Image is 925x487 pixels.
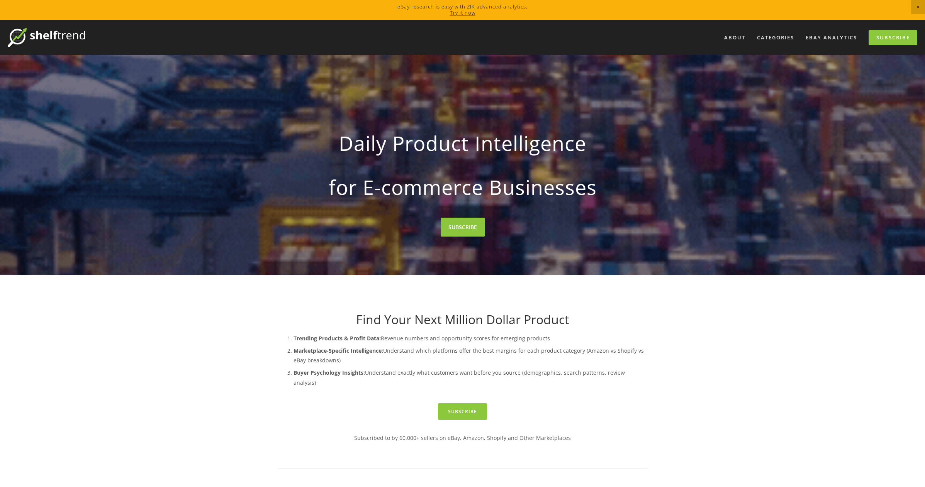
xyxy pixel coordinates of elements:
a: About [719,31,750,44]
p: Understand which platforms offer the best margins for each product category (Amazon vs Shopify vs... [294,346,647,365]
p: Subscribed to by 60,000+ sellers on eBay, Amazon, Shopify and Other Marketplaces [278,433,647,443]
a: Subscribe [869,30,917,45]
a: Subscribe [438,403,487,420]
h1: Find Your Next Million Dollar Product [278,312,647,327]
a: SUBSCRIBE [441,218,485,237]
a: eBay Analytics [801,31,862,44]
a: Try it now [450,9,475,16]
div: Categories [752,31,799,44]
strong: Buyer Psychology Insights: [294,369,365,376]
strong: Marketplace-Specific Intelligence: [294,347,383,354]
p: Understand exactly what customers want before you source (demographics, search patterns, review a... [294,368,647,387]
strong: Trending Products & Profit Data: [294,335,381,342]
img: ShelfTrend [8,28,85,47]
p: Revenue numbers and opportunity scores for emerging products [294,333,647,343]
strong: for E-commerce Businesses [290,169,635,205]
strong: Daily Product Intelligence [290,125,635,161]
